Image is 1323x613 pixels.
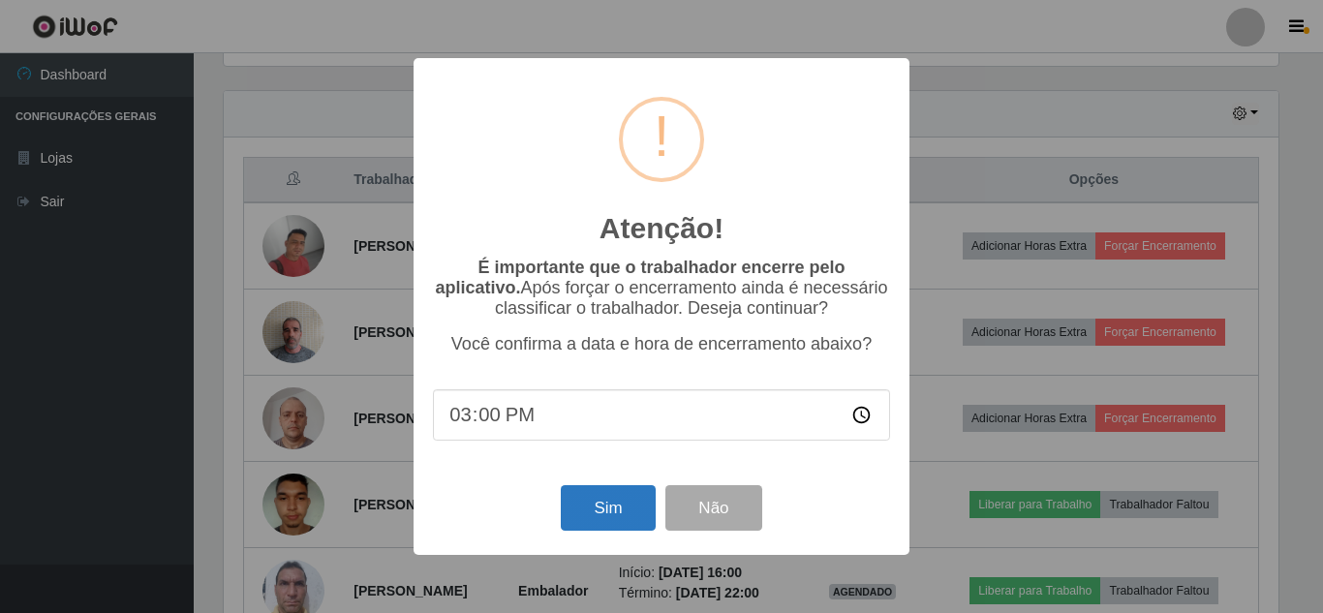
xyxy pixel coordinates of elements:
[665,485,761,531] button: Não
[435,258,845,297] b: É importante que o trabalhador encerre pelo aplicativo.
[600,211,723,246] h2: Atenção!
[433,334,890,354] p: Você confirma a data e hora de encerramento abaixo?
[561,485,655,531] button: Sim
[433,258,890,319] p: Após forçar o encerramento ainda é necessário classificar o trabalhador. Deseja continuar?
